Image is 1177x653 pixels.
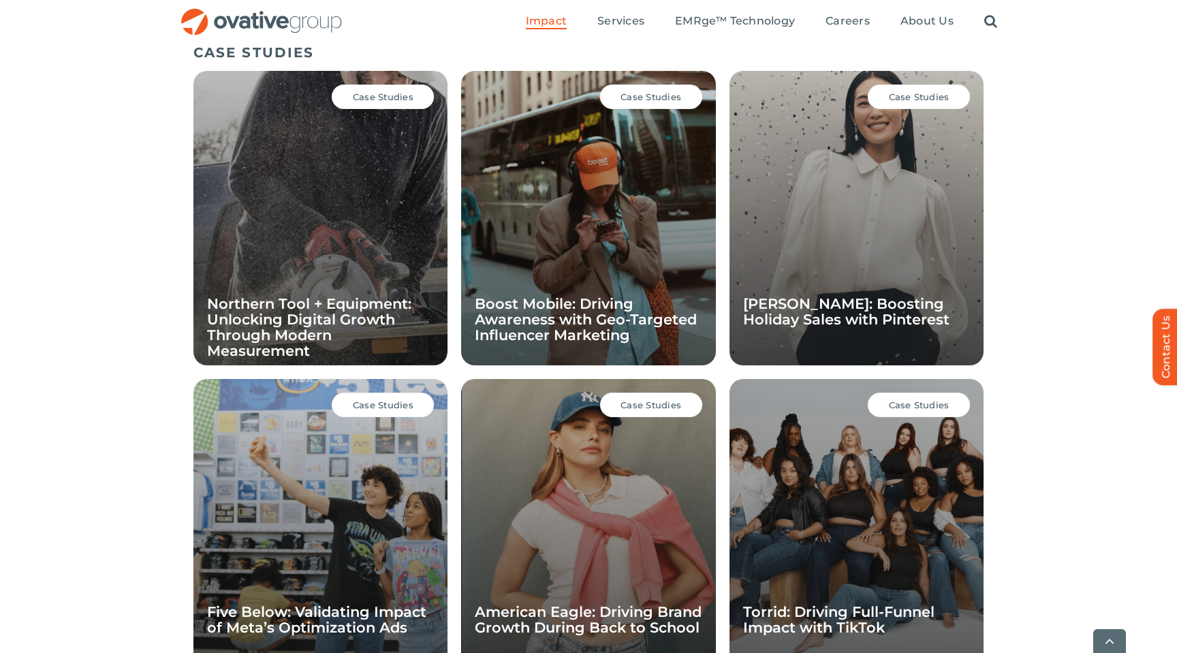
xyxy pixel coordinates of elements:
[526,14,567,29] a: Impact
[743,603,935,636] a: Torrid: Driving Full-Funnel Impact with TikTok
[826,14,870,29] a: Careers
[900,14,954,28] span: About Us
[597,14,644,29] a: Services
[743,295,950,328] a: [PERSON_NAME]: Boosting Holiday Sales with Pinterest
[193,44,984,61] h5: CASE STUDIES
[207,295,411,359] a: Northern Tool + Equipment: Unlocking Digital Growth Through Modern Measurement
[526,14,567,28] span: Impact
[597,14,644,28] span: Services
[984,14,997,29] a: Search
[826,14,870,28] span: Careers
[900,14,954,29] a: About Us
[675,14,795,28] span: EMRge™ Technology
[180,7,343,20] a: OG_Full_horizontal_RGB
[475,603,702,636] a: American Eagle: Driving Brand Growth During Back to School
[207,603,426,636] a: Five Below: Validating Impact of Meta’s Optimization Ads
[675,14,795,29] a: EMRge™ Technology
[475,295,697,344] a: Boost Mobile: Driving Awareness with Geo-Targeted Influencer Marketing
